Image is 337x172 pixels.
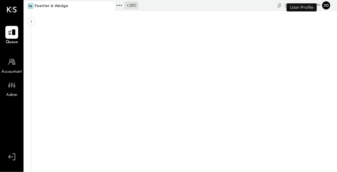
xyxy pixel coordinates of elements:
a: Accountant [0,56,23,75]
span: pm [315,3,321,7]
span: 2 : 39 [300,2,314,8]
div: + 280 [124,1,138,9]
div: F& [28,3,34,9]
div: User Profile [287,3,317,11]
span: Queue [6,39,18,45]
div: Feather & Wedge [35,3,68,9]
span: Admin [6,92,17,98]
div: copy link [276,2,283,9]
a: Admin [0,79,23,98]
span: Accountant [2,69,22,75]
button: Jo [322,1,330,9]
div: [DATE] [285,2,321,8]
a: Queue [0,26,23,45]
